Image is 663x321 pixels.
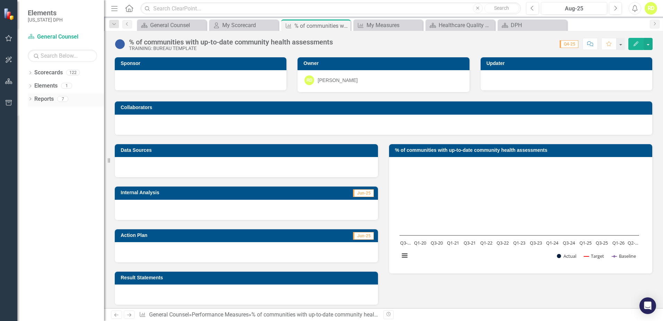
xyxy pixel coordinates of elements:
[447,240,459,246] text: Q1-21
[513,240,525,246] text: Q1-23
[395,148,649,153] h3: % of communities with up-to-date community health assessments
[560,40,578,48] span: Q4-25
[584,253,604,259] button: Show Target
[396,162,645,266] div: Chart. Highcharts interactive chart.
[114,39,126,50] img: No Information
[140,2,521,15] input: Search ClearPoint...
[427,21,493,30] a: Healthcare Quality General Counsel
[192,311,249,318] a: Performance Measures
[251,311,413,318] div: % of communities with up-to-date community health assessments
[34,82,58,90] a: Elements
[3,8,16,20] img: ClearPoint Strategy
[121,190,284,195] h3: Internal Analysis
[304,75,314,85] div: RD
[400,240,411,246] text: Q3-…
[149,311,189,318] a: General Counsel
[28,50,97,62] input: Search Below...
[431,240,443,246] text: Q3-20
[414,240,426,246] text: Q1-20
[546,240,559,246] text: Q1-24
[487,61,649,66] h3: Updater
[139,311,378,319] div: » »
[639,297,656,314] div: Open Intercom Messenger
[222,21,277,30] div: My Scorecard
[34,95,54,103] a: Reports
[464,240,476,246] text: Q3-21
[494,5,509,11] span: Search
[28,9,63,17] span: Elements
[129,46,333,51] div: TRAINING: BUREAU TEMPLATE
[612,253,636,259] button: Show Baseline
[484,3,519,13] button: Search
[497,240,509,246] text: Q3-22
[28,33,97,41] a: General Counsel
[211,21,277,30] a: My Scorecard
[129,38,333,46] div: % of communities with up-to-date community health assessments
[66,70,80,76] div: 122
[121,233,261,238] h3: Action Plan
[353,232,374,240] span: Jun-25
[543,5,605,13] div: Aug-25
[596,240,608,246] text: Q3-25
[541,2,607,15] button: Aug-25
[511,21,565,30] div: DPH
[612,240,625,246] text: Q1-26
[579,240,592,246] text: Q1-25
[121,105,649,110] h3: Collaborators
[303,61,466,66] h3: Owner
[28,17,63,23] small: [US_STATE] DPH
[557,253,576,259] button: Show Actual
[61,83,72,89] div: 1
[353,189,374,197] span: Jun-25
[480,240,492,246] text: Q1-22
[57,96,68,102] div: 7
[34,69,63,77] a: Scorecards
[318,77,358,84] div: [PERSON_NAME]
[121,148,374,153] h3: Data Sources
[530,240,542,246] text: Q3-23
[355,21,421,30] a: My Measures
[400,251,410,261] button: View chart menu, Chart
[367,21,421,30] div: My Measures
[139,21,205,30] a: General Counsel
[439,21,493,30] div: Healthcare Quality General Counsel
[121,275,374,280] h3: Result Statements
[628,240,638,246] text: Q2-…
[121,61,283,66] h3: Sponsor
[294,22,349,30] div: % of communities with up-to-date community health assessments
[150,21,205,30] div: General Counsel
[645,2,657,15] button: RD
[396,162,643,266] svg: Interactive chart
[499,21,565,30] a: DPH
[563,240,575,246] text: Q3-24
